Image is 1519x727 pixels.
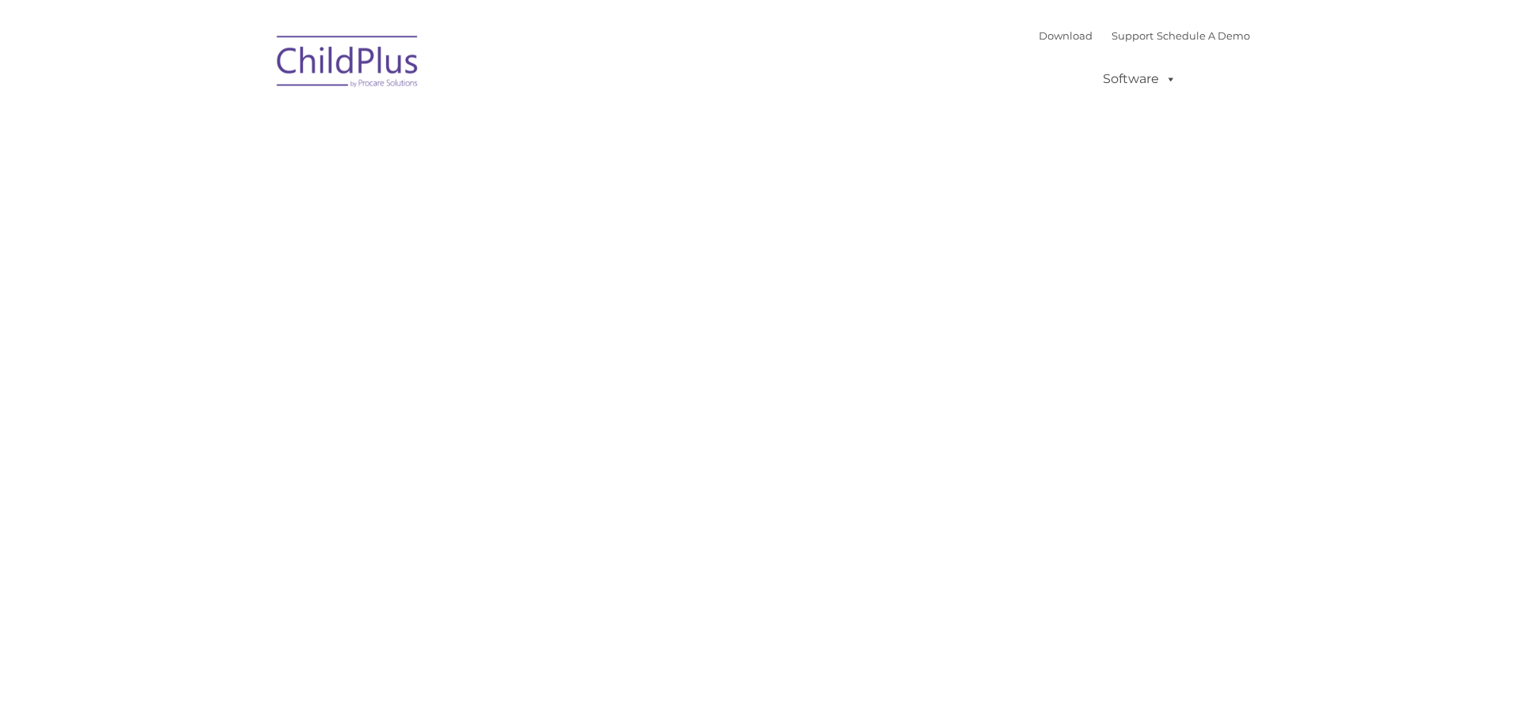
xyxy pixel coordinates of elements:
a: Support [1112,29,1153,42]
font: | [1039,29,1250,42]
a: Software [1087,63,1192,95]
img: ChildPlus by Procare Solutions [269,25,427,104]
a: Download [1039,29,1093,42]
a: Schedule A Demo [1157,29,1250,42]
